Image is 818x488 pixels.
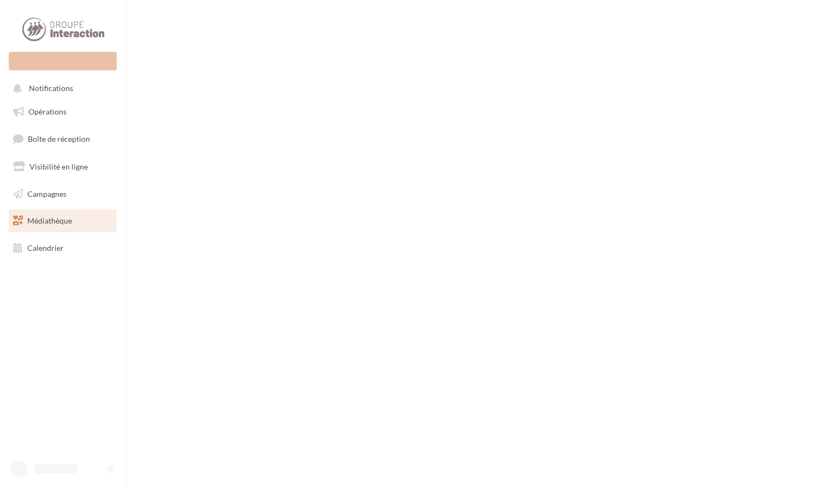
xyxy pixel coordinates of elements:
[27,216,72,225] span: Médiathèque
[7,209,119,232] a: Médiathèque
[29,162,88,171] span: Visibilité en ligne
[27,189,67,198] span: Campagnes
[7,127,119,150] a: Boîte de réception
[9,52,117,70] div: Nouvelle campagne
[27,243,64,252] span: Calendrier
[7,155,119,178] a: Visibilité en ligne
[7,183,119,206] a: Campagnes
[28,107,67,116] span: Opérations
[29,84,73,93] span: Notifications
[7,100,119,123] a: Opérations
[7,237,119,260] a: Calendrier
[28,134,90,143] span: Boîte de réception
